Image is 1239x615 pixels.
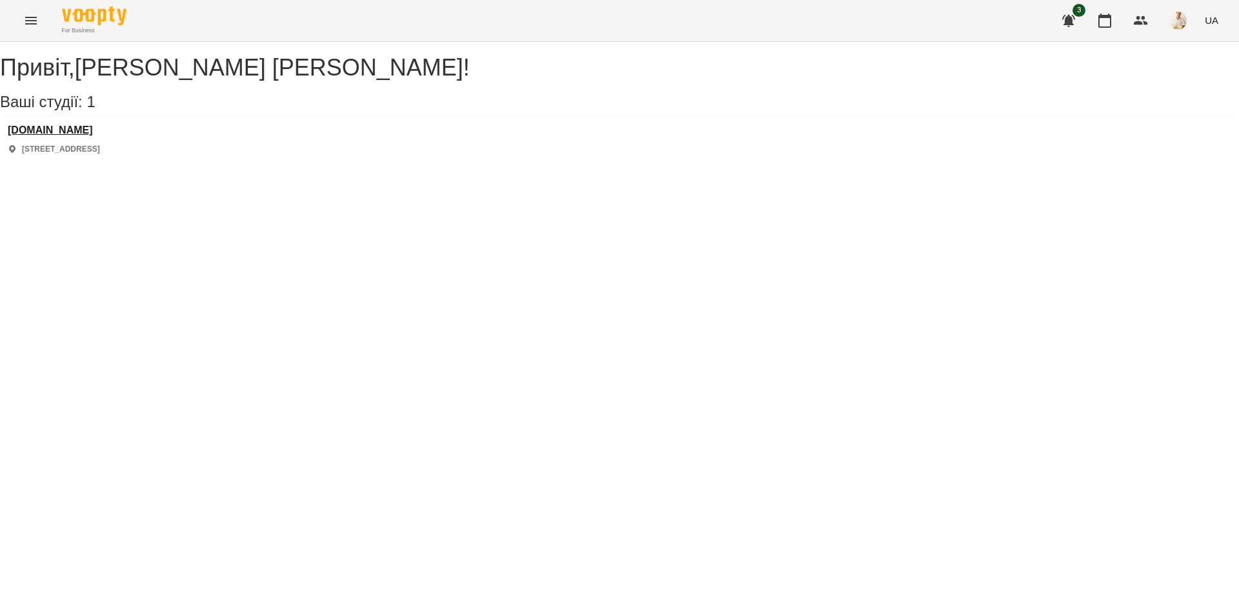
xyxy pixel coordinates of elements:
[1200,8,1224,32] button: UA
[62,6,126,25] img: Voopty Logo
[8,125,100,136] a: [DOMAIN_NAME]
[1205,14,1218,27] span: UA
[15,5,46,36] button: Menu
[86,93,95,110] span: 1
[1169,12,1187,30] img: 3af2a056e46444fc41177a441cf258d1.png
[1073,4,1085,17] span: 3
[62,26,126,35] span: For Business
[22,144,100,155] p: [STREET_ADDRESS]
